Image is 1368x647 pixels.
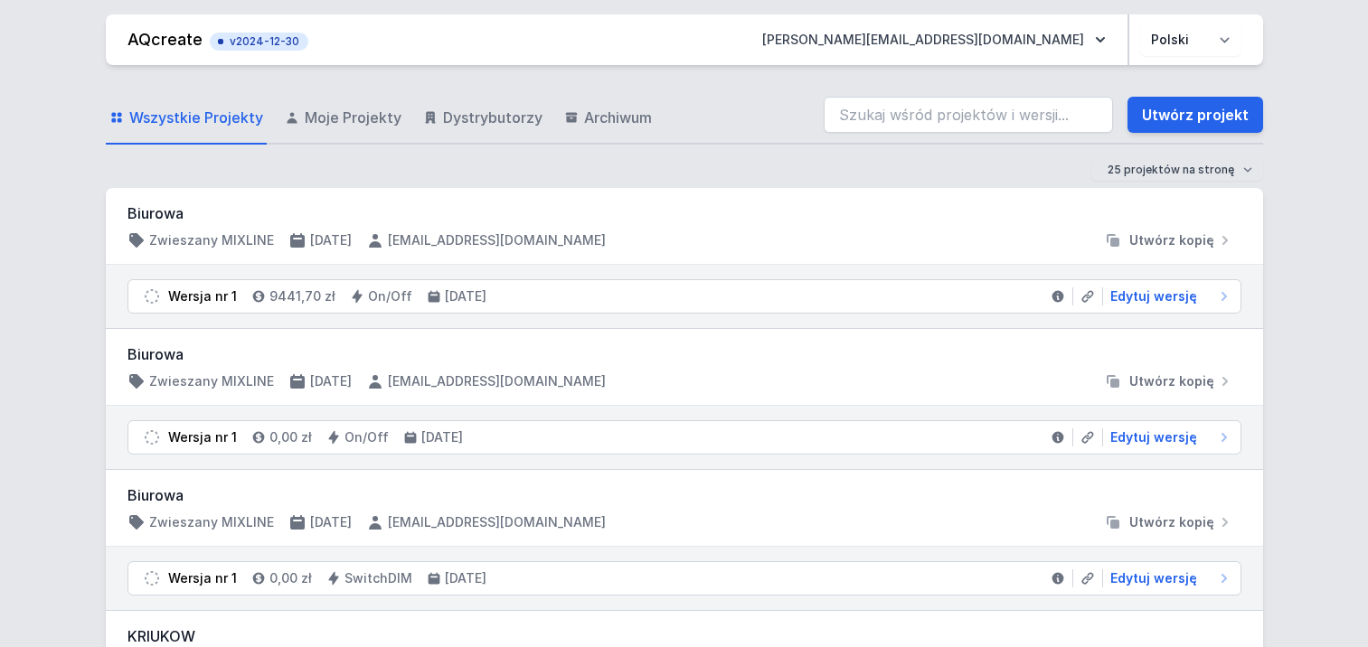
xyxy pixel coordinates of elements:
[129,107,263,128] span: Wszystkie Projekty
[106,92,267,145] a: Wszystkie Projekty
[824,97,1113,133] input: Szukaj wśród projektów i wersji...
[445,569,486,587] h4: [DATE]
[344,428,389,446] h4: On/Off
[1110,287,1197,305] span: Edytuj wersję
[388,513,606,531] h4: [EMAIL_ADDRESS][DOMAIN_NAME]
[149,513,274,531] h4: Zwieszany MIXLINE
[168,569,237,587] div: Wersja nr 1
[1129,372,1214,390] span: Utwórz kopię
[1129,513,1214,531] span: Utwórz kopię
[388,372,606,390] h4: [EMAIL_ADDRESS][DOMAIN_NAME]
[1103,569,1233,587] a: Edytuj wersję
[1103,428,1233,446] a: Edytuj wersję
[748,23,1120,56] button: [PERSON_NAME][EMAIL_ADDRESS][DOMAIN_NAME]
[149,231,274,249] h4: Zwieszany MIXLINE
[420,92,546,145] a: Dystrybutorzy
[269,569,312,587] h4: 0,00 zł
[143,569,161,587] img: draft.svg
[344,569,412,587] h4: SwitchDIM
[310,513,352,531] h4: [DATE]
[127,484,1241,506] h3: Biurowa
[269,287,335,305] h4: 9441,70 zł
[269,428,312,446] h4: 0,00 zł
[445,287,486,305] h4: [DATE]
[210,29,308,51] button: v2024-12-30
[1110,428,1197,446] span: Edytuj wersję
[219,34,299,49] span: v2024-12-30
[1140,23,1241,56] select: Wybierz język
[443,107,542,128] span: Dystrybutorzy
[281,92,405,145] a: Moje Projekty
[149,372,274,390] h4: Zwieszany MIXLINE
[561,92,656,145] a: Archiwum
[143,287,161,305] img: draft.svg
[127,30,203,49] a: AQcreate
[584,107,652,128] span: Archiwum
[1129,231,1214,249] span: Utwórz kopię
[1097,372,1241,390] button: Utwórz kopię
[310,231,352,249] h4: [DATE]
[1110,569,1197,587] span: Edytuj wersję
[1097,513,1241,531] button: Utwórz kopię
[127,343,1241,365] h3: Biurowa
[168,428,237,446] div: Wersja nr 1
[421,428,463,446] h4: [DATE]
[127,625,1241,647] h3: KRIUKOW
[368,287,412,305] h4: On/Off
[1103,287,1233,305] a: Edytuj wersję
[143,428,161,446] img: draft.svg
[1097,231,1241,249] button: Utwórz kopię
[305,107,401,128] span: Moje Projekty
[388,231,606,249] h4: [EMAIL_ADDRESS][DOMAIN_NAME]
[168,287,237,305] div: Wersja nr 1
[127,202,1241,224] h3: Biurowa
[1127,97,1263,133] a: Utwórz projekt
[310,372,352,390] h4: [DATE]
